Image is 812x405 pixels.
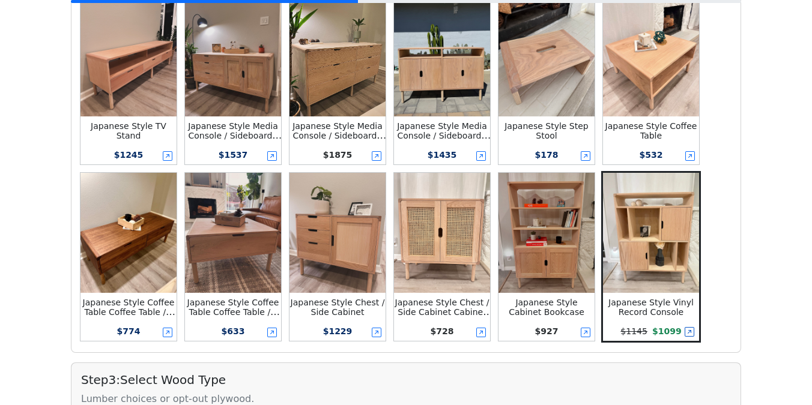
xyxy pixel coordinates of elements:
[652,326,682,336] span: $ 1099
[498,121,595,140] div: Japanese Style Step Stool
[498,298,595,317] div: Japanese Style Cabinet Bookcase
[504,121,589,140] small: Japanese Style Step Stool
[509,298,584,317] small: Japanese Style Cabinet Bookcase
[605,121,697,140] small: Japanese Style Coffee Table
[183,171,283,343] button: Japanese Style Coffee Table Coffee Table /w Darwer & ShelfJapanese Style Coffee Table Coffee Tabl...
[292,121,386,160] small: Japanese Style Media Console / Sideboard / Credenza Dresser w/ 6-drawer
[289,121,386,140] div: Japanese Style Media Console / Sideboard / Credenza Dresser w/ 6-drawer
[80,121,177,140] div: Japanese Style TV Stand
[219,150,248,160] span: $ 1537
[114,150,144,160] span: $ 1245
[83,298,176,326] small: Japanese Style Coffee Table Coffee Table /w 2-darwer
[603,173,699,293] img: Japanese Style Vinyl Record Console
[603,121,699,140] div: Japanese Style Coffee Table
[640,150,663,160] span: $ 532
[394,298,490,317] div: Japanese Style Chest / Side Cabinet Cabinet /w 2-door
[601,171,701,343] button: Japanese Style Vinyl Record ConsoleJapanese Style Vinyl Record Console$1145$1099
[80,173,177,293] img: Japanese Style Coffee Table Coffee Table /w 2-darwer
[291,298,385,317] small: Japanese Style Chest / Side Cabinet
[81,373,731,387] h5: Step 3 : Select Wood Type
[185,298,281,317] div: Japanese Style Coffee Table Coffee Table /w Darwer & Shelf
[79,171,178,343] button: Japanese Style Coffee Table Coffee Table /w 2-darwerJapanese Style Coffee Table Coffee Table /w 2...
[397,121,491,160] small: Japanese Style Media Console / Sideboard / Credenza Media Console /w Top Shelf
[289,173,386,293] img: Japanese Style Chest / Side Cabinet
[188,121,282,150] small: Japanese Style Media Console / Sideboard / Credenza
[608,298,694,317] small: Japanese Style Vinyl Record Console
[288,171,387,343] button: Japanese Style Chest / Side CabinetJapanese Style Chest / Side Cabinet$1229
[498,173,595,293] img: Japanese Style Cabinet Bookcase
[428,150,457,160] span: $ 1435
[394,121,490,140] div: Japanese Style Media Console / Sideboard / Credenza Media Console /w Top Shelf
[395,298,493,326] small: Japanese Style Chest / Side Cabinet Cabinet /w 2-door
[392,171,492,343] button: Japanese Style Chest / Side Cabinet Cabinet /w 2-doorJapanese Style Chest / Side Cabinet Cabinet ...
[535,150,559,160] span: $ 178
[603,298,699,317] div: Japanese Style Vinyl Record Console
[222,326,245,336] span: $ 633
[394,173,490,293] img: Japanese Style Chest / Side Cabinet Cabinet /w 2-door
[91,121,166,140] small: Japanese Style TV Stand
[323,326,353,336] span: $ 1229
[535,326,559,336] span: $ 927
[497,171,596,343] button: Japanese Style Cabinet BookcaseJapanese Style Cabinet Bookcase$927
[289,298,386,317] div: Japanese Style Chest / Side Cabinet
[187,298,280,326] small: Japanese Style Coffee Table Coffee Table /w Darwer & Shelf
[323,150,353,160] span: $ 1875
[185,121,281,140] div: Japanese Style Media Console / Sideboard / Credenza
[185,173,281,293] img: Japanese Style Coffee Table Coffee Table /w Darwer & Shelf
[117,326,141,336] span: $ 774
[431,326,454,336] span: $ 728
[620,326,647,336] s: $ 1145
[80,298,177,317] div: Japanese Style Coffee Table Coffee Table /w 2-darwer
